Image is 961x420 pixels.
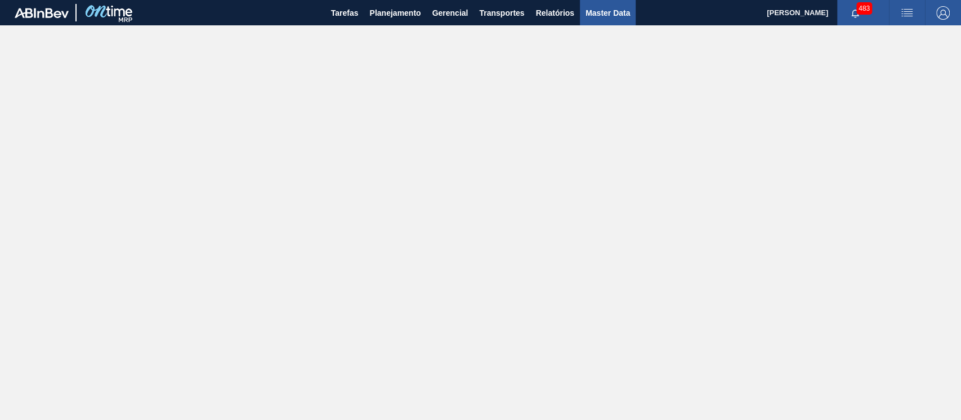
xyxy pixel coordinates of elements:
[369,6,421,20] span: Planejamento
[535,6,574,20] span: Relatórios
[331,6,359,20] span: Tarefas
[936,6,950,20] img: Logout
[900,6,914,20] img: userActions
[837,5,873,21] button: Notificações
[856,2,872,15] span: 483
[585,6,630,20] span: Master Data
[479,6,524,20] span: Transportes
[432,6,468,20] span: Gerencial
[15,8,69,18] img: TNhmsLtSVTkK8tSr43FrP2fwEKptu5GPRR3wAAAABJRU5ErkJggg==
